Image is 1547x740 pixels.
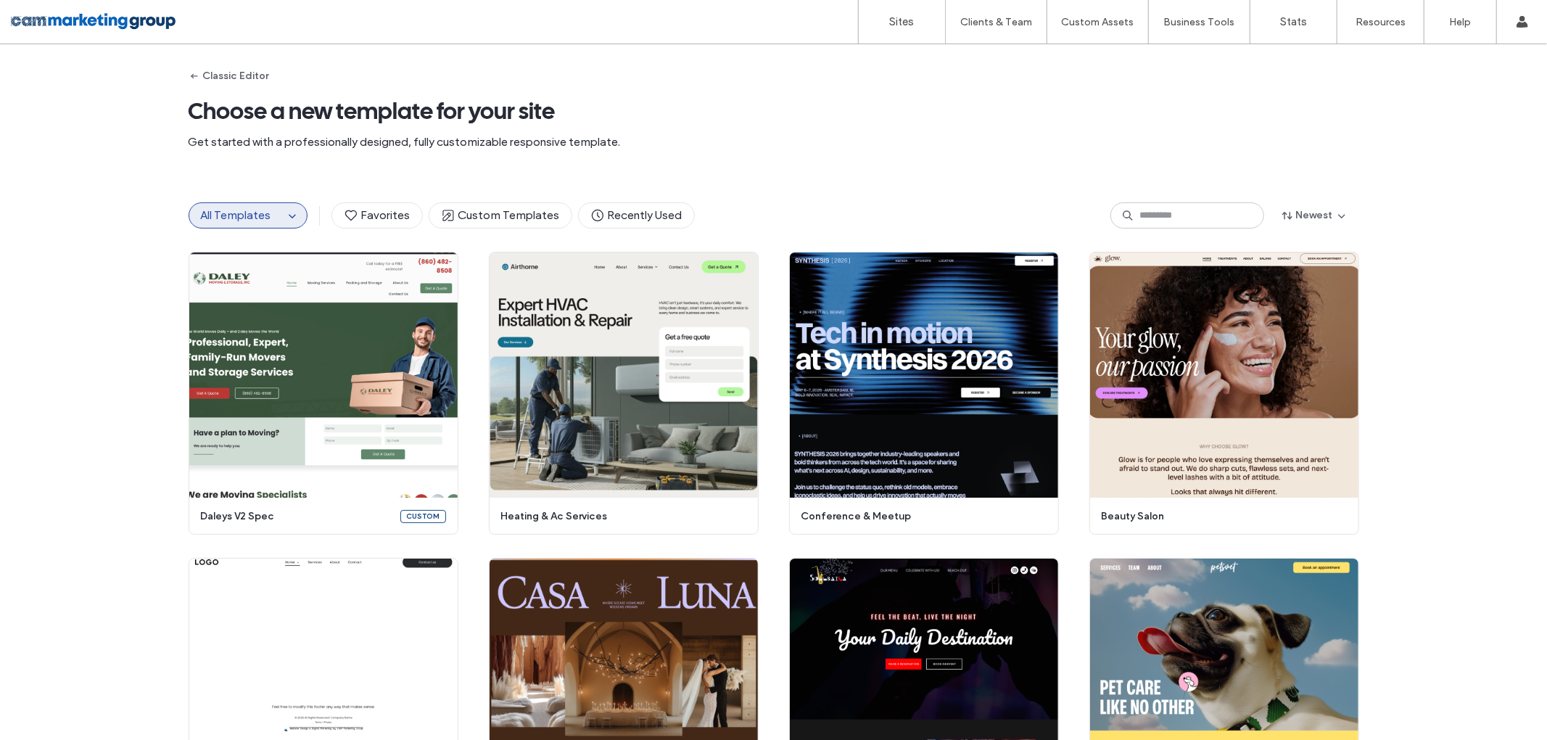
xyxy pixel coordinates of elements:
[1164,16,1235,28] label: Business Tools
[189,203,284,228] button: All Templates
[189,65,269,88] button: Classic Editor
[33,10,62,23] span: Help
[1450,16,1472,28] label: Help
[331,202,423,229] button: Favorites
[201,509,392,524] span: daleys v2 spec
[400,510,446,523] div: Custom
[441,207,560,223] span: Custom Templates
[344,207,411,223] span: Favorites
[189,96,1359,126] span: Choose a new template for your site
[1270,204,1359,227] button: Newest
[801,509,1038,524] span: conference & meetup
[960,16,1032,28] label: Clients & Team
[1062,16,1134,28] label: Custom Assets
[501,509,738,524] span: heating & ac services
[1280,15,1307,28] label: Stats
[1356,16,1406,28] label: Resources
[189,134,1359,150] span: Get started with a professionally designed, fully customizable responsive template.
[890,15,915,28] label: Sites
[201,208,271,222] span: All Templates
[590,207,682,223] span: Recently Used
[578,202,695,229] button: Recently Used
[1102,509,1338,524] span: beauty salon
[429,202,572,229] button: Custom Templates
